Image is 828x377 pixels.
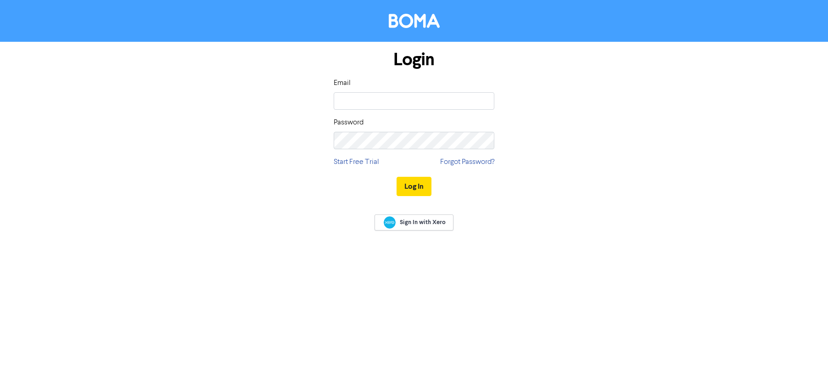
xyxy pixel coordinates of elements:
[400,218,446,226] span: Sign In with Xero
[389,14,440,28] img: BOMA Logo
[440,157,494,168] a: Forgot Password?
[334,117,364,128] label: Password
[397,177,431,196] button: Log In
[334,49,494,70] h1: Login
[375,214,453,231] a: Sign In with Xero
[334,78,351,89] label: Email
[384,216,396,229] img: Xero logo
[334,157,379,168] a: Start Free Trial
